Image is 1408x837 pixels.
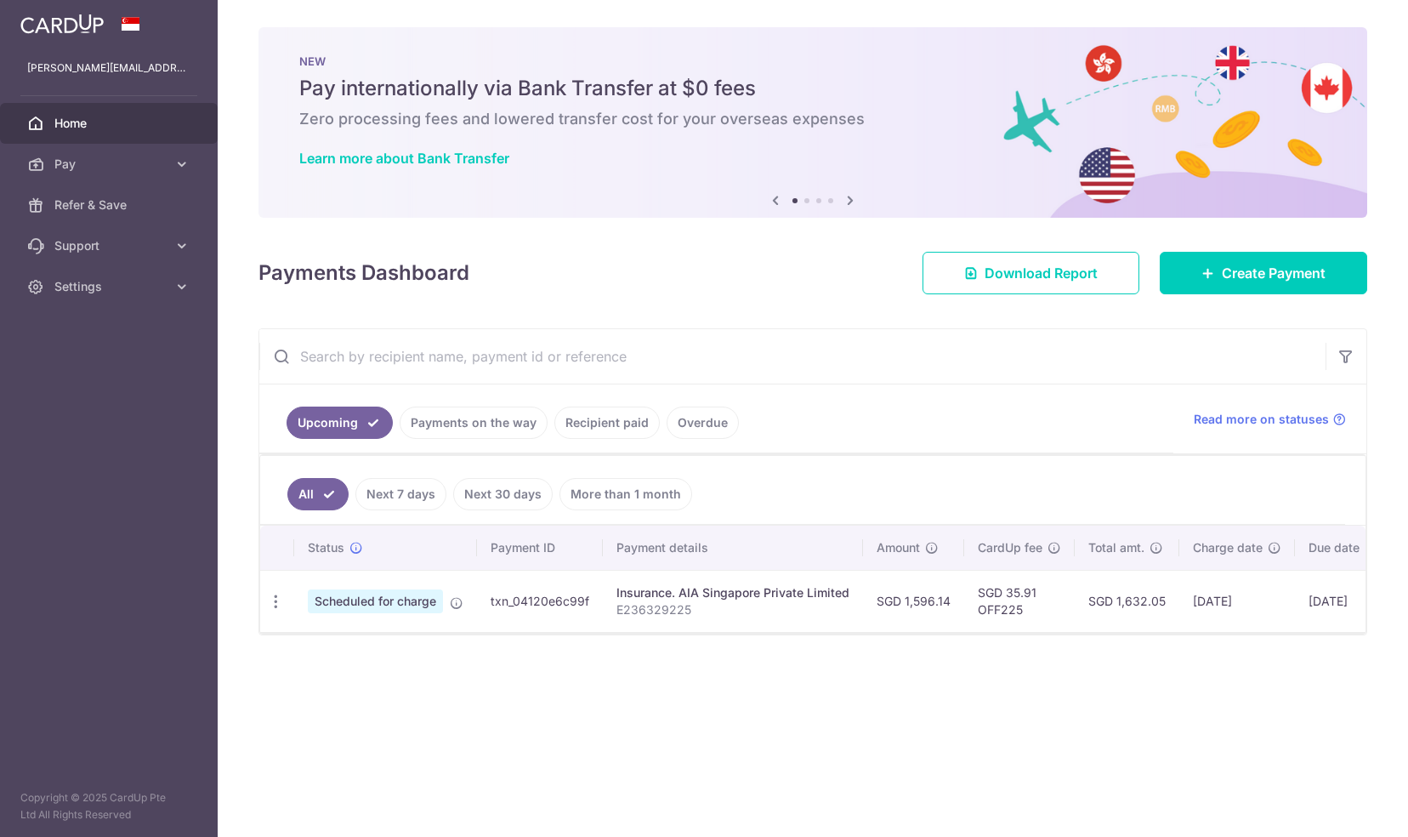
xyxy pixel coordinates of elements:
td: [DATE] [1295,570,1392,632]
a: Read more on statuses [1194,411,1346,428]
div: Insurance. AIA Singapore Private Limited [616,584,849,601]
span: Pay [54,156,167,173]
span: Create Payment [1222,263,1326,283]
th: Payment ID [477,526,603,570]
a: Upcoming [287,407,393,439]
span: Due date [1309,539,1360,556]
a: Download Report [923,252,1139,294]
a: Create Payment [1160,252,1367,294]
span: Support [54,237,167,254]
span: Scheduled for charge [308,589,443,613]
span: Read more on statuses [1194,411,1329,428]
span: Charge date [1193,539,1263,556]
span: CardUp fee [978,539,1042,556]
span: Home [54,115,167,132]
a: More than 1 month [559,478,692,510]
th: Payment details [603,526,863,570]
a: Next 7 days [355,478,446,510]
a: Learn more about Bank Transfer [299,150,509,167]
h5: Pay internationally via Bank Transfer at $0 fees [299,75,1326,102]
a: Overdue [667,407,739,439]
a: Next 30 days [453,478,553,510]
img: Bank transfer banner [258,27,1367,218]
h4: Payments Dashboard [258,258,469,288]
td: SGD 1,596.14 [863,570,964,632]
td: [DATE] [1179,570,1295,632]
a: Recipient paid [554,407,660,439]
a: All [287,478,349,510]
span: Status [308,539,344,556]
h6: Zero processing fees and lowered transfer cost for your overseas expenses [299,109,1326,129]
input: Search by recipient name, payment id or reference [259,329,1326,384]
span: Refer & Save [54,196,167,214]
img: CardUp [20,14,104,34]
span: Total amt. [1088,539,1144,556]
span: Amount [877,539,920,556]
p: [PERSON_NAME][EMAIL_ADDRESS][DOMAIN_NAME] [27,60,190,77]
span: Settings [54,278,167,295]
p: E236329225 [616,601,849,618]
p: NEW [299,54,1326,68]
a: Payments on the way [400,407,548,439]
td: txn_04120e6c99f [477,570,603,632]
td: SGD 1,632.05 [1075,570,1179,632]
td: SGD 35.91 OFF225 [964,570,1075,632]
span: Download Report [985,263,1098,283]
